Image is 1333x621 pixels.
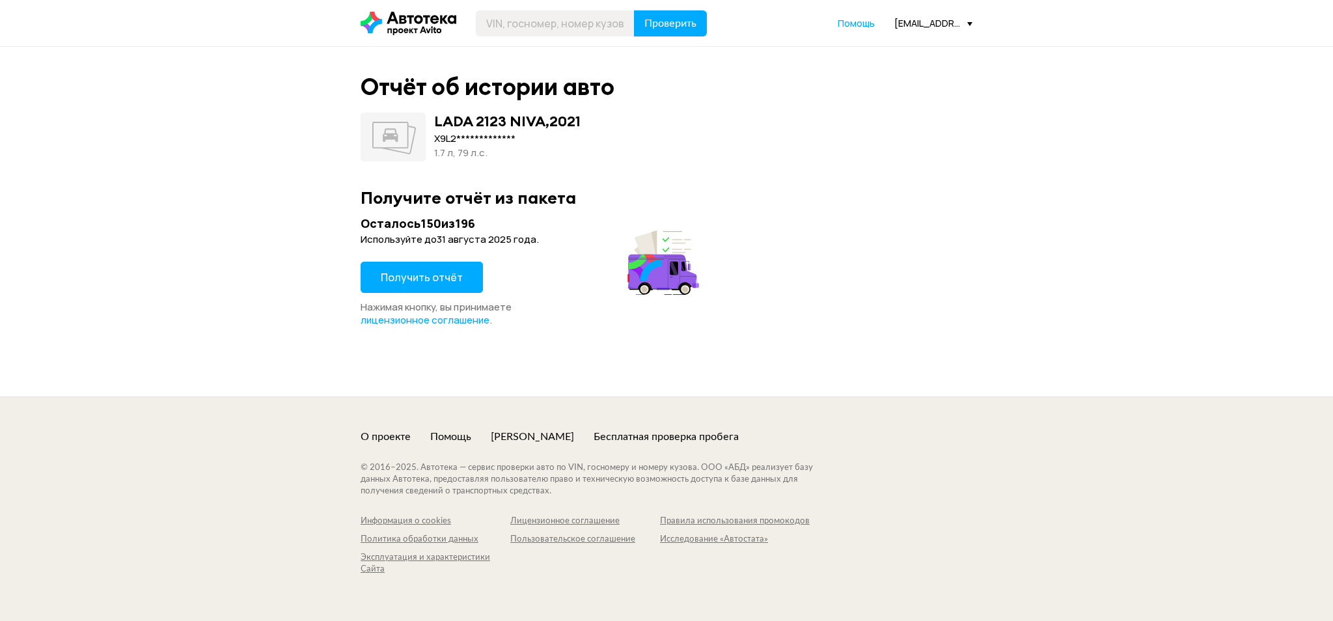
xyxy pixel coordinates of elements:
[361,314,489,327] a: лицензионное соглашение
[491,430,574,444] a: [PERSON_NAME]
[361,215,703,232] div: Осталось 150 из 196
[634,10,707,36] button: Проверить
[434,146,581,160] div: 1.7 л, 79 л.c.
[594,430,739,444] a: Бесплатная проверка пробега
[361,552,510,575] a: Эксплуатация и характеристики Сайта
[510,534,660,545] a: Пользовательское соглашение
[838,17,875,29] span: Помощь
[838,17,875,30] a: Помощь
[361,73,614,101] div: Отчёт об истории авто
[361,534,510,545] a: Политика обработки данных
[894,17,972,29] div: [EMAIL_ADDRESS][DOMAIN_NAME]
[430,430,471,444] a: Помощь
[361,233,703,246] div: Используйте до 31 августа 2025 года .
[361,516,510,527] a: Информация о cookies
[434,113,581,130] div: LADA 2123 NIVA , 2021
[644,18,696,29] span: Проверить
[361,187,972,208] div: Получите отчёт из пакета
[361,262,483,293] button: Получить отчёт
[660,534,810,545] a: Исследование «Автостата»
[361,313,489,327] span: лицензионное соглашение
[660,516,810,527] a: Правила использования промокодов
[381,270,463,284] span: Получить отчёт
[476,10,635,36] input: VIN, госномер, номер кузова
[361,430,411,444] a: О проекте
[510,516,660,527] a: Лицензионное соглашение
[361,300,512,327] span: Нажимая кнопку, вы принимаете .
[361,462,839,497] div: © 2016– 2025 . Автотека — сервис проверки авто по VIN, госномеру и номеру кузова. ООО «АБД» реали...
